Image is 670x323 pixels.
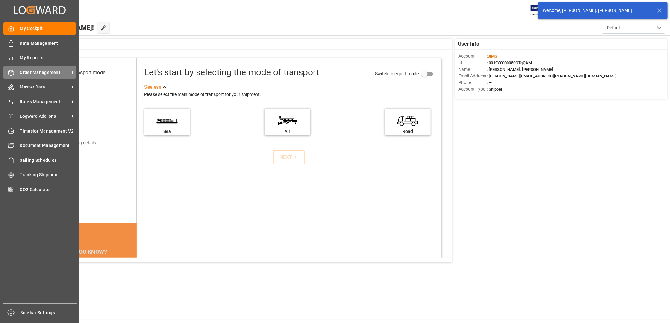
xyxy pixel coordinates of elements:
[35,245,137,258] div: DID YOU KNOW?
[268,128,307,135] div: Air
[488,54,497,59] span: JIMS
[144,66,321,79] div: Let's start by selecting the mode of transport!
[458,73,487,79] span: Email Address
[3,125,76,137] a: Timeslot Management V2
[543,7,651,14] div: Welcome, [PERSON_NAME]. [PERSON_NAME]
[487,54,497,59] span: :
[458,40,479,48] span: User Info
[20,113,70,120] span: Logward Add-ons
[20,84,70,90] span: Master Data
[3,139,76,152] a: Document Management
[487,67,553,72] span: : [PERSON_NAME]. [PERSON_NAME]
[458,79,487,86] span: Phone
[487,80,492,85] span: : —
[144,91,437,99] div: Please select the main mode of transport for your shipment.
[20,172,76,178] span: Tracking Shipment
[487,60,532,65] span: : 0019Y0000050OTgQAM
[458,53,487,59] span: Account
[273,150,305,164] button: NEXT
[3,183,76,195] a: CO2 Calculator
[607,25,621,31] span: Default
[20,157,76,164] span: Sailing Schedules
[388,128,427,135] div: Road
[20,128,76,134] span: Timeslot Management V2
[458,66,487,73] span: Name
[3,169,76,181] a: Tracking Shipment
[458,59,487,66] span: Id
[20,142,76,149] span: Document Management
[20,99,70,105] span: Rates Management
[602,22,665,34] button: open menu
[279,154,299,161] div: NEXT
[56,69,105,76] div: Select transport mode
[375,71,419,76] span: Switch to expert mode
[20,40,76,47] span: Data Management
[20,25,76,32] span: My Cockpit
[458,86,487,93] span: Account Type
[21,309,77,316] span: Sidebar Settings
[531,5,552,16] img: Exertis%20JAM%20-%20Email%20Logo.jpg_1722504956.jpg
[3,154,76,166] a: Sailing Schedules
[3,37,76,49] a: Data Management
[487,74,617,78] span: : [PERSON_NAME][EMAIL_ADDRESS][PERSON_NAME][DOMAIN_NAME]
[20,69,70,76] span: Order Management
[20,186,76,193] span: CO2 Calculator
[20,54,76,61] span: My Reports
[487,87,502,92] span: : Shipper
[3,52,76,64] a: My Reports
[56,139,96,146] div: Add shipping details
[144,83,161,91] div: See less
[26,22,94,34] span: Hello [PERSON_NAME]!
[147,128,187,135] div: Sea
[3,22,76,35] a: My Cockpit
